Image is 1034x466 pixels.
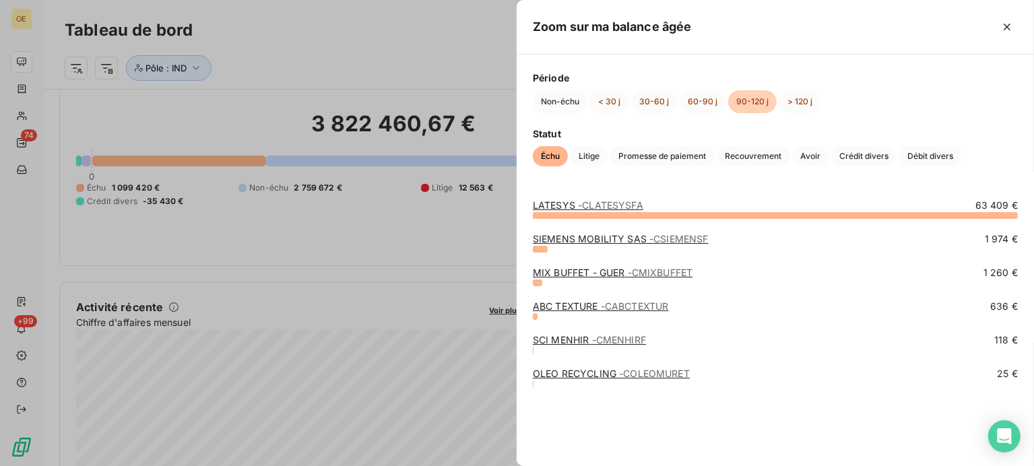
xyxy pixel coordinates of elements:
[533,90,587,113] button: Non-échu
[680,90,725,113] button: 60-90 j
[997,367,1018,380] span: 25 €
[831,146,897,166] button: Crédit divers
[533,300,668,312] a: ABC TEXTURE
[533,368,690,379] a: OLEO RECYCLING
[592,334,646,345] span: - CMENHIRF
[985,232,1018,246] span: 1 974 €
[533,267,692,278] a: MIX BUFFET - GUER
[792,146,829,166] button: Avoir
[533,146,568,166] button: Échu
[533,199,643,211] a: LATESYS
[990,300,1018,313] span: 636 €
[779,90,820,113] button: > 120 j
[578,199,643,211] span: - CLATESYSFA
[610,146,714,166] button: Promesse de paiement
[533,127,1018,141] span: Statut
[717,146,789,166] button: Recouvrement
[533,334,646,345] a: SCI MENHIR
[983,266,1018,279] span: 1 260 €
[628,267,693,278] span: - CMIXBUFFET
[728,90,777,113] button: 90-120 j
[601,300,669,312] span: - CABCTEXTUR
[899,146,961,166] button: Débit divers
[994,333,1018,347] span: 118 €
[533,18,692,36] h5: Zoom sur ma balance âgée
[631,90,677,113] button: 30-60 j
[619,368,690,379] span: - COLEOMURET
[571,146,608,166] button: Litige
[975,199,1018,212] span: 63 409 €
[649,233,709,244] span: - CSIEMENSF
[590,90,628,113] button: < 30 j
[533,71,1018,85] span: Période
[988,420,1021,453] div: Open Intercom Messenger
[533,233,709,244] a: SIEMENS MOBILITY SAS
